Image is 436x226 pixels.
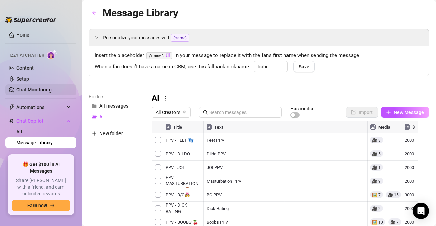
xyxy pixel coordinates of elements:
h3: AI [152,93,159,104]
span: 🎁 Get $100 in AI Messages [12,161,70,174]
span: AI [99,114,104,119]
span: thunderbolt [9,104,14,110]
span: arrow-right [50,203,55,208]
button: All messages [89,100,143,111]
span: All messages [99,103,128,109]
img: Chat Copilot [9,118,13,123]
article: Has media [290,107,313,111]
div: Open Intercom Messenger [413,203,429,219]
span: All Creators [156,107,186,117]
code: {name} [146,52,172,59]
span: Share [PERSON_NAME] with a friend, and earn unlimited rewards [12,177,70,197]
a: All [16,129,22,135]
span: team [183,110,187,114]
input: Search messages [209,109,278,116]
a: Content [16,65,34,71]
a: Home [16,32,29,38]
span: arrow-left [92,10,97,15]
span: {name} [171,34,189,42]
button: Click to Copy [166,53,170,58]
img: AI Chatter [47,50,57,59]
span: folder [92,103,97,108]
span: New folder [99,131,123,136]
span: more [162,95,168,101]
span: expanded [95,35,99,39]
button: Import [346,107,378,118]
span: search [203,110,208,115]
article: Message Library [102,5,178,21]
span: Automations [16,102,65,113]
span: Earn now [27,203,47,208]
span: Personalize your messages with [103,34,423,42]
a: Fan CRM [16,151,36,156]
span: Chat Copilot [16,115,65,126]
a: Message Library [16,140,53,145]
span: Save [299,64,309,69]
article: Folders [89,93,143,100]
button: Save [293,61,315,72]
a: Chat Monitoring [16,87,52,93]
span: plus [92,131,97,136]
span: plus [386,110,391,115]
img: logo-BBDzfeDw.svg [5,16,57,23]
button: Earn nowarrow-right [12,200,70,211]
a: Setup [16,76,29,82]
span: When a fan doesn’t have a name in CRM, use this fallback nickname: [95,63,250,71]
span: Izzy AI Chatter [10,52,44,59]
button: New Message [381,107,429,118]
button: New folder [89,128,143,139]
span: Insert the placeholder in your message to replace it with the fan’s first name when sending the m... [95,52,423,60]
div: Personalize your messages with{name} [89,29,429,46]
span: copy [166,53,170,57]
span: New Message [394,110,424,115]
span: folder-open [92,114,97,119]
button: AI [89,111,143,122]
